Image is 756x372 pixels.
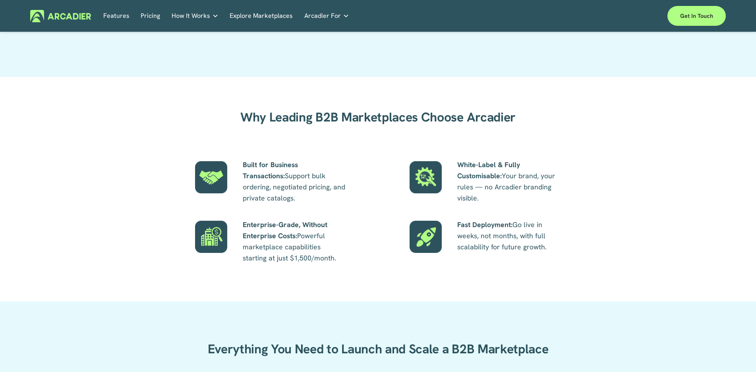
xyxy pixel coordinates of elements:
[141,10,160,22] a: Pricing
[230,10,293,22] a: Explore Marketplaces
[172,10,218,22] a: folder dropdown
[30,10,91,22] img: Arcadier
[304,10,341,21] span: Arcadier For
[304,10,349,22] a: folder dropdown
[457,219,561,252] p: Go live in weeks, not months, with full scalability for future growth.
[457,159,561,204] p: Your brand, your rules — no Arcadier branding visible.
[103,10,130,22] a: Features
[172,10,210,21] span: How It Works
[243,160,300,180] strong: Built for Business Transactions:
[243,220,329,240] strong: Enterprise-Grade, Without Enterprise Costs:
[243,159,346,204] p: Support bulk ordering, negotiated pricing, and private catalogs.
[716,334,756,372] iframe: Chat Widget
[170,341,587,357] h2: Everything You Need to Launch and Scale a B2B Marketplace
[243,219,346,264] p: Powerful marketplace capabilities starting at just $1,500/month.
[457,220,512,229] strong: Fast Deployment:
[457,160,522,180] strong: White-Label & Fully Customisable:
[667,6,726,26] a: Get in touch
[240,109,516,125] strong: Why Leading B2B Marketplaces Choose Arcadier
